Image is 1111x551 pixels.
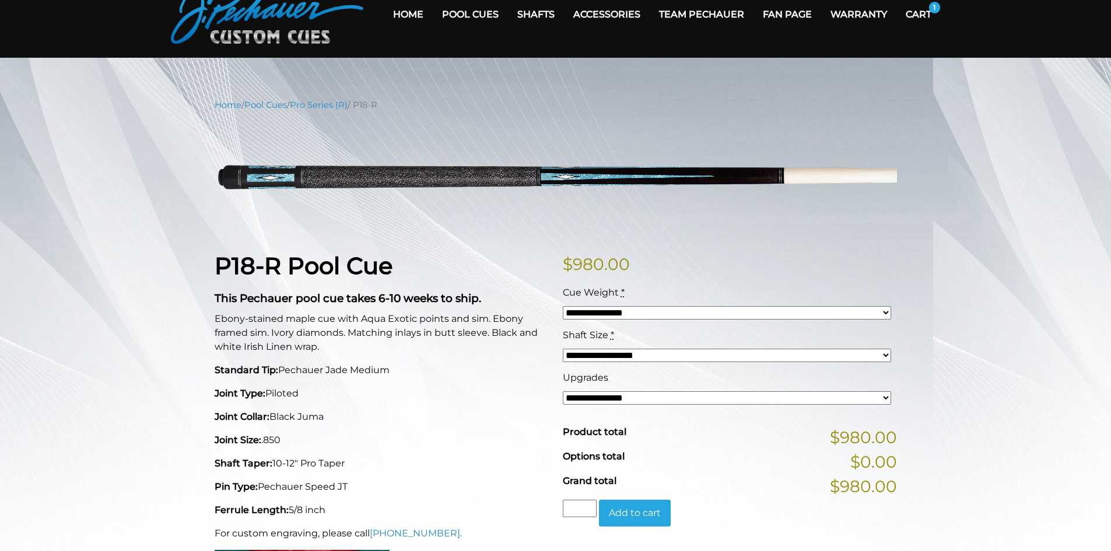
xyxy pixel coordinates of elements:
[215,292,481,305] strong: This Pechauer pool cue takes 6-10 weeks to ship.
[215,120,897,234] img: p18-R.png
[563,372,608,383] span: Upgrades
[215,387,549,401] p: Piloted
[563,500,597,517] input: Product quantity
[215,527,549,541] p: For custom engraving, please call
[215,388,265,399] strong: Joint Type:
[563,329,608,341] span: Shaft Size
[563,254,630,274] bdi: 980.00
[215,458,272,469] strong: Shaft Taper:
[599,500,671,527] button: Add to cart
[621,287,625,298] abbr: required
[370,528,462,539] a: [PHONE_NUMBER].
[215,433,549,447] p: .850
[563,287,619,298] span: Cue Weight
[830,425,897,450] span: $980.00
[215,503,549,517] p: 5/8 inch
[215,411,269,422] strong: Joint Collar:
[215,480,549,494] p: Pechauer Speed JT
[290,100,348,110] a: Pro Series (R)
[215,100,241,110] a: Home
[850,450,897,474] span: $0.00
[563,426,626,437] span: Product total
[215,481,258,492] strong: Pin Type:
[215,410,549,424] p: Black Juma
[563,254,573,274] span: $
[215,312,549,354] p: Ebony-stained maple cue with Aqua Exotic points and sim. Ebony framed sim. Ivory diamonds. Matchi...
[215,457,549,471] p: 10-12" Pro Taper
[563,475,616,486] span: Grand total
[215,251,392,280] strong: P18-R Pool Cue
[830,474,897,499] span: $980.00
[215,363,549,377] p: Pechauer Jade Medium
[215,504,289,515] strong: Ferrule Length:
[215,364,278,375] strong: Standard Tip:
[215,99,897,111] nav: Breadcrumb
[563,451,625,462] span: Options total
[215,434,261,445] strong: Joint Size:
[611,329,614,341] abbr: required
[244,100,287,110] a: Pool Cues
